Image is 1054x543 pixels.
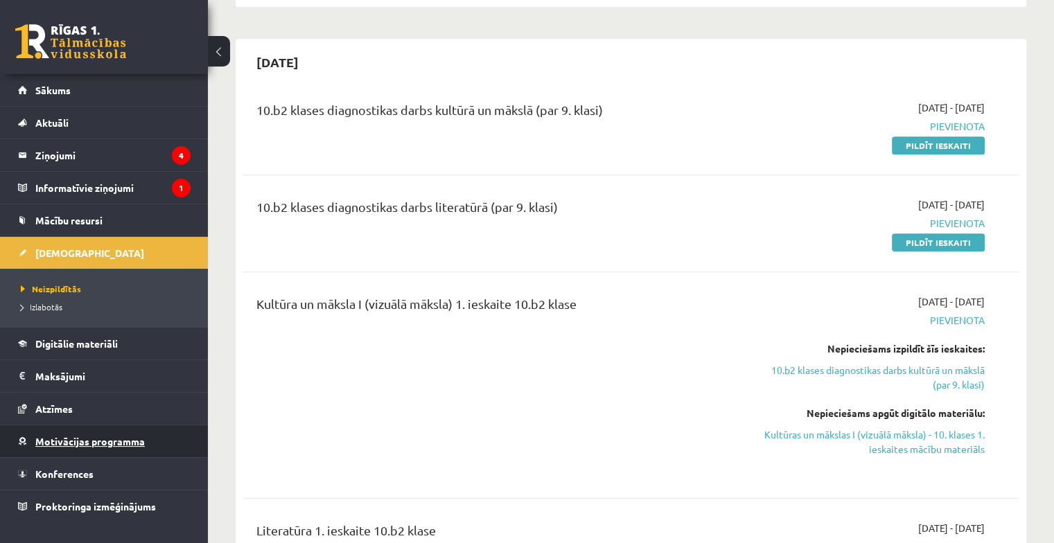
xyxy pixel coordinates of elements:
[918,521,985,535] span: [DATE] - [DATE]
[35,468,94,480] span: Konferences
[18,393,191,425] a: Atzīmes
[18,204,191,236] a: Mācību resursi
[18,74,191,106] a: Sākums
[172,179,191,197] i: 1
[15,24,126,59] a: Rīgas 1. Tālmācības vidusskola
[256,294,735,320] div: Kultūra un māksla I (vizuālā māksla) 1. ieskaite 10.b2 klase
[21,283,194,295] a: Neizpildītās
[18,172,191,204] a: Informatīvie ziņojumi1
[892,136,985,154] a: Pildīt ieskaiti
[18,237,191,269] a: [DEMOGRAPHIC_DATA]
[35,337,118,350] span: Digitālie materiāli
[892,233,985,251] a: Pildīt ieskaiti
[35,116,69,129] span: Aktuāli
[18,139,191,171] a: Ziņojumi4
[35,84,71,96] span: Sākums
[35,247,144,259] span: [DEMOGRAPHIC_DATA]
[21,283,81,294] span: Neizpildītās
[18,107,191,139] a: Aktuāli
[18,490,191,522] a: Proktoringa izmēģinājums
[35,360,191,392] legend: Maksājumi
[35,435,145,447] span: Motivācijas programma
[756,363,985,392] a: 10.b2 klases diagnostikas darbs kultūrā un mākslā (par 9. klasi)
[756,427,985,456] a: Kultūras un mākslas I (vizuālā māksla) - 10. klases 1. ieskaites mācību materiāls
[21,301,194,313] a: Izlabotās
[918,100,985,115] span: [DATE] - [DATE]
[18,425,191,457] a: Motivācijas programma
[18,328,191,359] a: Digitālie materiāli
[256,100,735,126] div: 10.b2 klases diagnostikas darbs kultūrā un mākslā (par 9. klasi)
[243,46,313,78] h2: [DATE]
[21,301,62,312] span: Izlabotās
[172,146,191,165] i: 4
[35,139,191,171] legend: Ziņojumi
[256,197,735,223] div: 10.b2 klases diagnostikas darbs literatūrā (par 9. klasi)
[18,458,191,490] a: Konferences
[18,360,191,392] a: Maksājumi
[35,500,156,513] span: Proktoringa izmēģinājums
[756,119,985,134] span: Pievienota
[756,341,985,356] div: Nepieciešams izpildīt šīs ieskaites:
[35,214,103,226] span: Mācību resursi
[756,406,985,420] div: Nepieciešams apgūt digitālo materiālu:
[918,294,985,309] span: [DATE] - [DATE]
[756,313,985,328] span: Pievienota
[35,402,73,415] span: Atzīmes
[756,216,985,231] span: Pievienota
[35,172,191,204] legend: Informatīvie ziņojumi
[918,197,985,212] span: [DATE] - [DATE]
